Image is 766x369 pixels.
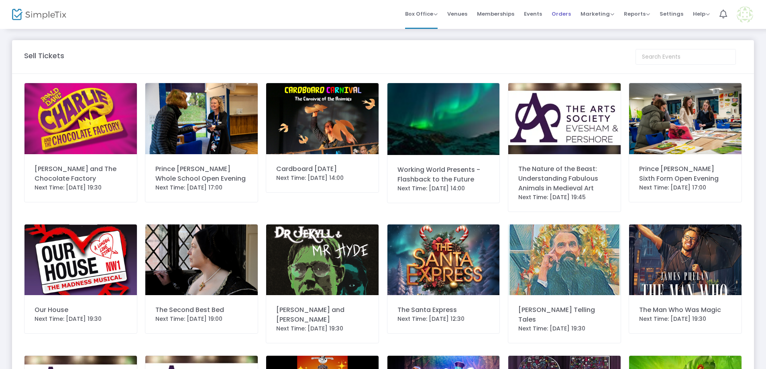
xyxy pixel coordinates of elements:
div: The Second Best Bed [155,305,248,315]
m-panel-title: Sell Tickets [24,50,64,61]
div: Next Time: [DATE] 17:00 [639,183,731,192]
input: Search Events [636,49,736,65]
span: Reports [624,10,650,18]
div: Prince [PERSON_NAME] Sixth Form Open Evening [639,164,731,183]
div: Next Time: [DATE] 14:00 [276,174,369,182]
div: Next Time: [DATE] 19:45 [518,193,611,202]
img: JHSquare.png [266,224,379,296]
img: SecondBestBed.jpg [145,224,258,296]
div: Next Time: [DATE] 12:30 [397,315,490,323]
img: 638924877906875677CD4.jpg [508,224,621,296]
div: Next Time: [DATE] 19:30 [35,183,127,192]
img: 638828957446274097SQUARE.jpg [387,224,500,296]
img: OurHouseLogoSquareBlue.JPG [24,224,137,296]
div: The Nature of the Beast: Understanding Fabulous Animals in Medieval Art [518,164,611,193]
img: 638646777427617757image001.jpg [24,83,137,154]
div: [PERSON_NAME] and [PERSON_NAME] [276,305,369,324]
span: Help [693,10,710,18]
div: Next Time: [DATE] 19:30 [518,324,611,333]
div: The Man Who Was Magic [639,305,731,315]
img: 20241024-OpenEvening2024-2.jpg [145,83,258,154]
span: Venues [447,4,467,24]
div: Next Time: [DATE] 17:00 [155,183,248,192]
span: Events [524,4,542,24]
div: [PERSON_NAME] and The Chocolate Factory [35,164,127,183]
span: Settings [660,4,683,24]
img: 20241107-SixthFormOpenEvening-12.jpg [629,83,742,154]
div: The Santa Express [397,305,490,315]
span: Orders [552,4,571,24]
div: Next Time: [DATE] 19:30 [639,315,731,323]
div: Prince [PERSON_NAME] Whole School Open Evening [155,164,248,183]
img: 638929245846770679CardboardCarnival6.jpg [266,83,379,154]
div: Next Time: [DATE] 14:00 [397,184,490,193]
div: Next Time: [DATE] 19:30 [35,315,127,323]
div: Next Time: [DATE] 19:30 [276,324,369,333]
span: Box Office [405,10,438,18]
img: img_lights.jpg [387,83,500,155]
img: MagicMan.jpg [629,224,742,296]
span: Marketing [581,10,614,18]
div: Our House [35,305,127,315]
div: Next Time: [DATE] 19:00 [155,315,248,323]
img: 638856828738978619TASE-Logo.webp [508,83,621,154]
div: Working World Presents - Flashback to the Future [397,165,490,184]
div: Cardboard [DATE] [276,164,369,174]
span: Memberships [477,4,514,24]
div: [PERSON_NAME] Telling Tales [518,305,611,324]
